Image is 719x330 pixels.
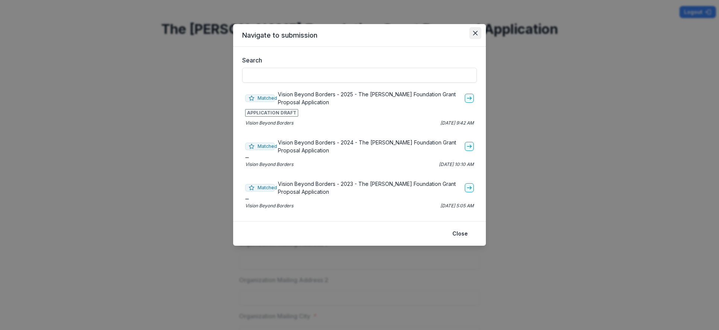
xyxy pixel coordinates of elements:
[440,202,474,209] p: [DATE] 5:05 AM
[278,180,462,196] p: Vision Beyond Borders - 2023 - The [PERSON_NAME] Foundation Grant Proposal Application
[245,143,275,150] span: Matched
[245,120,293,126] p: Vision Beyond Borders
[469,27,481,39] button: Close
[465,142,474,151] a: go-to
[439,161,474,168] p: [DATE] 10:10 AM
[245,109,298,117] span: APPLICATION DRAFT
[233,24,486,47] header: Navigate to submission
[448,228,472,240] button: Close
[245,202,293,209] p: Vision Beyond Borders
[465,94,474,103] a: go-to
[465,183,474,192] a: go-to
[440,120,474,126] p: [DATE] 9:42 AM
[278,90,462,106] p: Vision Beyond Borders - 2025 - The [PERSON_NAME] Foundation Grant Proposal Application
[245,161,293,168] p: Vision Beyond Borders
[245,94,275,102] span: Matched
[278,138,462,154] p: Vision Beyond Borders - 2024 - The [PERSON_NAME] Foundation Grant Proposal Application
[242,56,472,65] label: Search
[245,184,275,192] span: Matched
